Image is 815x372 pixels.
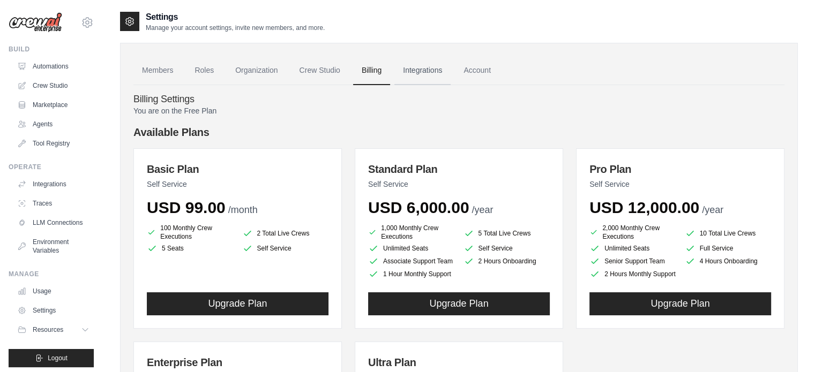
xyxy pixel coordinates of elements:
[13,302,94,319] a: Settings
[228,204,258,215] span: /month
[13,96,94,113] a: Marketplace
[589,269,676,279] li: 2 Hours Monthly Support
[13,116,94,133] a: Agents
[147,199,226,216] span: USD 99.00
[242,226,329,241] li: 2 Total Live Crews
[133,105,784,116] p: You are on the Free Plan
[394,56,451,85] a: Integrations
[368,162,550,177] h3: Standard Plan
[368,243,455,254] li: Unlimited Seats
[146,24,325,32] p: Manage your account settings, invite new members, and more.
[702,204,723,215] span: /year
[463,243,550,254] li: Self Service
[147,243,234,254] li: 5 Seats
[147,179,328,189] p: Self Service
[227,56,286,85] a: Organization
[9,349,94,367] button: Logout
[9,45,94,54] div: Build
[685,256,772,267] li: 4 Hours Onboarding
[463,256,550,267] li: 2 Hours Onboarding
[133,94,784,105] h4: Billing Settings
[368,292,550,315] button: Upgrade Plan
[9,12,62,33] img: Logo
[13,321,94,338] button: Resources
[472,204,493,215] span: /year
[463,226,550,241] li: 5 Total Live Crews
[13,58,94,75] a: Automations
[353,56,390,85] a: Billing
[589,224,676,241] li: 2,000 Monthly Crew Executions
[761,321,815,372] iframe: Chat Widget
[589,179,771,189] p: Self Service
[368,355,550,370] h3: Ultra Plan
[291,56,349,85] a: Crew Studio
[685,243,772,254] li: Full Service
[186,56,222,85] a: Roles
[146,11,325,24] h2: Settings
[13,77,94,94] a: Crew Studio
[589,256,676,267] li: Senior Support Team
[589,292,771,315] button: Upgrade Plan
[368,199,469,216] span: USD 6,000.00
[589,162,771,177] h3: Pro Plan
[133,125,784,140] h4: Available Plans
[133,56,182,85] a: Members
[685,226,772,241] li: 10 Total Live Crews
[147,355,328,370] h3: Enterprise Plan
[589,199,699,216] span: USD 12,000.00
[368,179,550,189] p: Self Service
[147,224,234,241] li: 100 Monthly Crew Executions
[13,214,94,231] a: LLM Connections
[242,243,329,254] li: Self Service
[147,292,328,315] button: Upgrade Plan
[48,354,68,362] span: Logout
[368,224,455,241] li: 1,000 Monthly Crew Executions
[13,135,94,152] a: Tool Registry
[455,56,499,85] a: Account
[13,233,94,259] a: Environment Variables
[9,163,94,171] div: Operate
[13,176,94,193] a: Integrations
[589,243,676,254] li: Unlimited Seats
[33,325,63,334] span: Resources
[368,256,455,267] li: Associate Support Team
[13,195,94,212] a: Traces
[368,269,455,279] li: 1 Hour Monthly Support
[13,283,94,300] a: Usage
[147,162,328,177] h3: Basic Plan
[9,270,94,278] div: Manage
[761,321,815,372] div: 채팅 위젯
